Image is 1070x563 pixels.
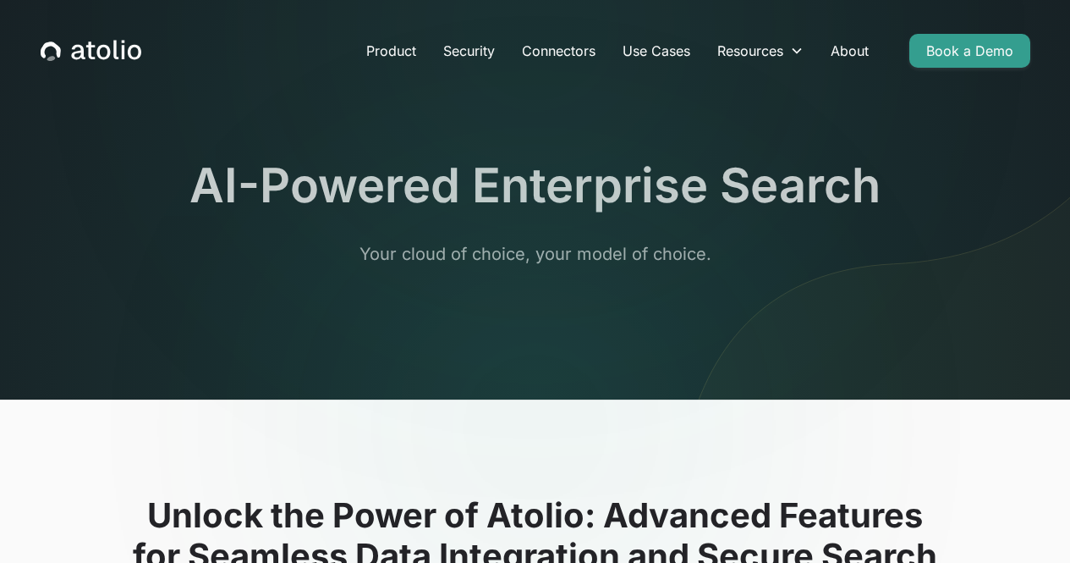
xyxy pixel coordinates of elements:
[41,40,141,62] a: home
[609,34,704,68] a: Use Cases
[909,34,1030,68] a: Book a Demo
[430,34,508,68] a: Security
[353,34,430,68] a: Product
[673,7,1070,400] img: line
[211,241,860,267] p: Your cloud of choice, your model of choice.
[704,34,817,68] div: Resources
[717,41,783,61] div: Resources
[189,157,881,214] h1: AI-Powered Enterprise Search
[817,34,882,68] a: About
[508,34,609,68] a: Connectors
